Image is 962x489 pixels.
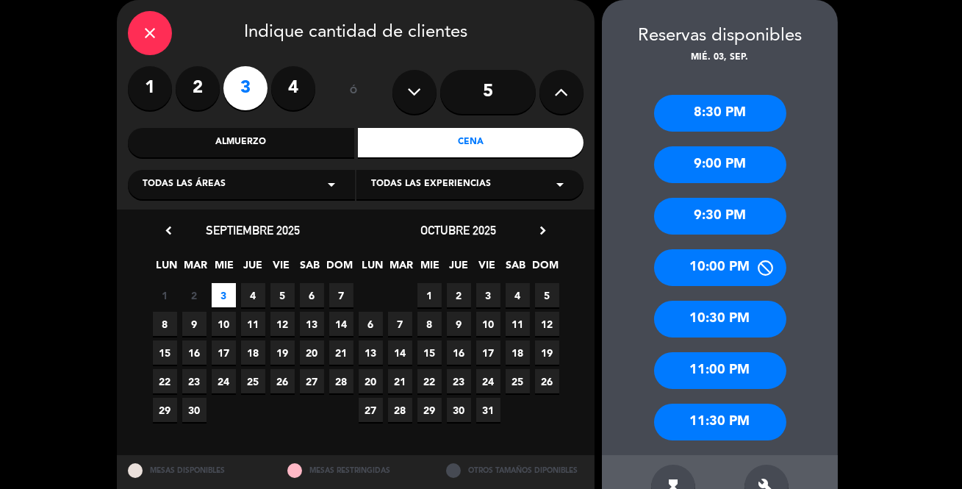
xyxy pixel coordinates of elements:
[270,340,295,365] span: 19
[476,283,500,307] span: 3
[300,340,324,365] span: 20
[117,455,276,487] div: MESAS DISPONIBLES
[128,66,172,110] label: 1
[533,257,557,281] span: DOM
[654,249,786,286] div: 10:00 PM
[535,369,559,393] span: 26
[475,257,500,281] span: VIE
[417,312,442,336] span: 8
[654,95,786,132] div: 8:30 PM
[182,398,207,422] span: 30
[447,312,471,336] span: 9
[447,283,471,307] span: 2
[270,257,294,281] span: VIE
[447,257,471,281] span: JUE
[654,146,786,183] div: 9:00 PM
[654,198,786,235] div: 9:30 PM
[417,283,442,307] span: 1
[447,369,471,393] span: 23
[602,22,838,51] div: Reservas disponibles
[241,340,265,365] span: 18
[330,66,378,118] div: ó
[300,312,324,336] span: 13
[153,369,177,393] span: 22
[241,283,265,307] span: 4
[476,369,500,393] span: 24
[182,283,207,307] span: 2
[212,257,237,281] span: MIE
[329,312,353,336] span: 14
[654,404,786,440] div: 11:30 PM
[212,340,236,365] span: 17
[182,369,207,393] span: 23
[212,283,236,307] span: 3
[535,312,559,336] span: 12
[327,257,351,281] span: DOM
[323,176,340,193] i: arrow_drop_down
[182,340,207,365] span: 16
[447,340,471,365] span: 16
[241,312,265,336] span: 11
[551,176,569,193] i: arrow_drop_down
[276,455,436,487] div: MESAS RESTRINGIDAS
[435,455,595,487] div: OTROS TAMAÑOS DIPONIBLES
[298,257,323,281] span: SAB
[506,340,530,365] span: 18
[176,66,220,110] label: 2
[184,257,208,281] span: MAR
[476,340,500,365] span: 17
[241,257,265,281] span: JUE
[418,257,442,281] span: MIE
[212,369,236,393] span: 24
[535,223,550,238] i: chevron_right
[602,51,838,65] div: mié. 03, sep.
[361,257,385,281] span: LUN
[506,369,530,393] span: 25
[504,257,528,281] span: SAB
[654,301,786,338] div: 10:30 PM
[329,369,353,393] span: 28
[128,11,584,55] div: Indique cantidad de clientes
[153,283,177,307] span: 1
[300,369,324,393] span: 27
[329,283,353,307] span: 7
[223,66,268,110] label: 3
[476,312,500,336] span: 10
[371,177,491,192] span: Todas las experiencias
[506,312,530,336] span: 11
[388,369,412,393] span: 21
[300,283,324,307] span: 6
[535,283,559,307] span: 5
[128,128,354,157] div: Almuerzo
[359,340,383,365] span: 13
[388,398,412,422] span: 28
[421,223,497,238] span: octubre 2025
[506,283,530,307] span: 4
[161,223,176,238] i: chevron_left
[141,24,159,42] i: close
[329,340,353,365] span: 21
[359,369,383,393] span: 20
[388,312,412,336] span: 7
[270,369,295,393] span: 26
[271,66,315,110] label: 4
[153,398,177,422] span: 29
[359,312,383,336] span: 6
[143,177,226,192] span: Todas las áreas
[206,223,300,238] span: septiembre 2025
[417,340,442,365] span: 15
[270,312,295,336] span: 12
[212,312,236,336] span: 10
[155,257,179,281] span: LUN
[390,257,414,281] span: MAR
[654,352,786,389] div: 11:00 PM
[153,312,177,336] span: 8
[359,398,383,422] span: 27
[447,398,471,422] span: 30
[182,312,207,336] span: 9
[417,398,442,422] span: 29
[270,283,295,307] span: 5
[476,398,500,422] span: 31
[535,340,559,365] span: 19
[241,369,265,393] span: 25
